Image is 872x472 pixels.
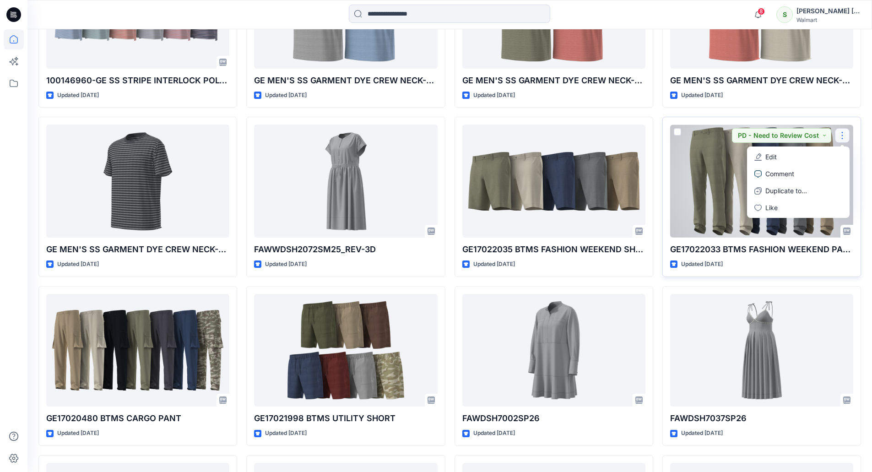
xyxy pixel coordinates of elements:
[254,125,437,238] a: FAWWDSH2072SM25_REV-3D
[462,243,645,256] p: GE17022035 BTMS FASHION WEEKEND SHORT
[681,91,723,100] p: Updated [DATE]
[254,74,437,87] p: GE MEN'S SS GARMENT DYE CREW NECK-REG_GM DYE_OPT-1
[265,429,307,438] p: Updated [DATE]
[46,412,229,425] p: GE17020480 BTMS CARGO PANT
[57,429,99,438] p: Updated [DATE]
[765,169,794,179] p: Comment
[670,125,853,238] a: GE17022033 BTMS FASHION WEEKEND PANT
[749,148,848,165] a: Edit
[265,91,307,100] p: Updated [DATE]
[681,429,723,438] p: Updated [DATE]
[254,412,437,425] p: GE17021998 BTMS UTILITY SHORT
[796,16,861,23] div: Walmart
[473,429,515,438] p: Updated [DATE]
[765,203,778,212] p: Like
[254,243,437,256] p: FAWWDSH2072SM25_REV-3D
[462,125,645,238] a: GE17022035 BTMS FASHION WEEKEND SHORT
[462,412,645,425] p: FAWDSH7002SP26
[57,260,99,269] p: Updated [DATE]
[681,260,723,269] p: Updated [DATE]
[670,294,853,407] a: FAWDSH7037SP26
[776,6,793,23] div: S​
[46,74,229,87] p: 100146960-GE SS STRIPE INTERLOCK POLO-REG
[462,74,645,87] p: GE MEN'S SS GARMENT DYE CREW NECK-REG_GM DYE_OPT-2
[670,412,853,425] p: FAWDSH7037SP26
[265,260,307,269] p: Updated [DATE]
[473,260,515,269] p: Updated [DATE]
[462,294,645,407] a: FAWDSH7002SP26
[796,5,861,16] div: [PERSON_NAME] ​[PERSON_NAME]
[473,91,515,100] p: Updated [DATE]
[670,243,853,256] p: GE17022033 BTMS FASHION WEEKEND PANT
[765,152,777,162] p: Edit
[765,186,807,195] p: Duplicate to...
[57,91,99,100] p: Updated [DATE]
[46,294,229,407] a: GE17020480 BTMS CARGO PANT
[46,243,229,256] p: GE MEN'S SS GARMENT DYE CREW NECK-REG_OPT-4
[758,8,765,15] span: 8
[254,294,437,407] a: GE17021998 BTMS UTILITY SHORT
[46,125,229,238] a: GE MEN'S SS GARMENT DYE CREW NECK-REG_OPT-4
[670,74,853,87] p: GE MEN'S SS GARMENT DYE CREW NECK-REG_GM DYE_OPT-3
